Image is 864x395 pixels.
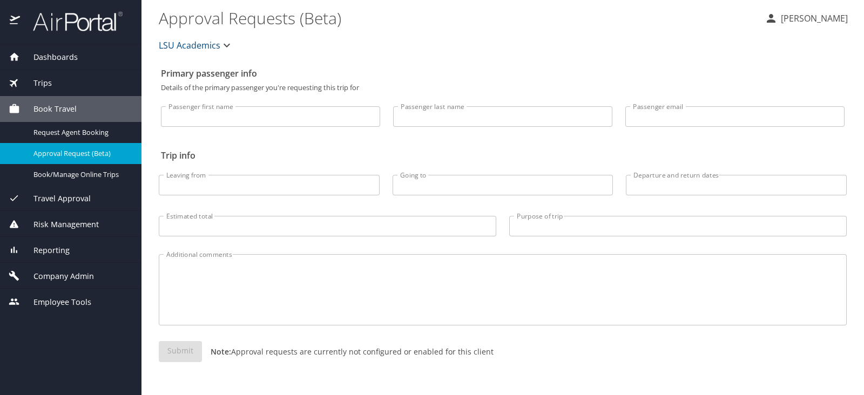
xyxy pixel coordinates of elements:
[778,12,848,25] p: [PERSON_NAME]
[33,169,129,180] span: Book/Manage Online Trips
[760,9,852,28] button: [PERSON_NAME]
[211,346,231,357] strong: Note:
[20,270,94,282] span: Company Admin
[33,127,129,138] span: Request Agent Booking
[20,244,70,256] span: Reporting
[202,346,494,357] p: Approval requests are currently not configured or enabled for this client
[161,65,845,82] h2: Primary passenger info
[159,1,756,35] h1: Approval Requests (Beta)
[159,38,220,53] span: LSU Academics
[161,84,845,91] p: Details of the primary passenger you're requesting this trip for
[10,11,21,32] img: icon-airportal.png
[20,193,91,205] span: Travel Approval
[21,11,123,32] img: airportal-logo.png
[154,35,238,56] button: LSU Academics
[20,77,52,89] span: Trips
[20,219,99,230] span: Risk Management
[20,51,78,63] span: Dashboards
[20,103,77,115] span: Book Travel
[33,148,129,159] span: Approval Request (Beta)
[161,147,845,164] h2: Trip info
[20,296,91,308] span: Employee Tools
